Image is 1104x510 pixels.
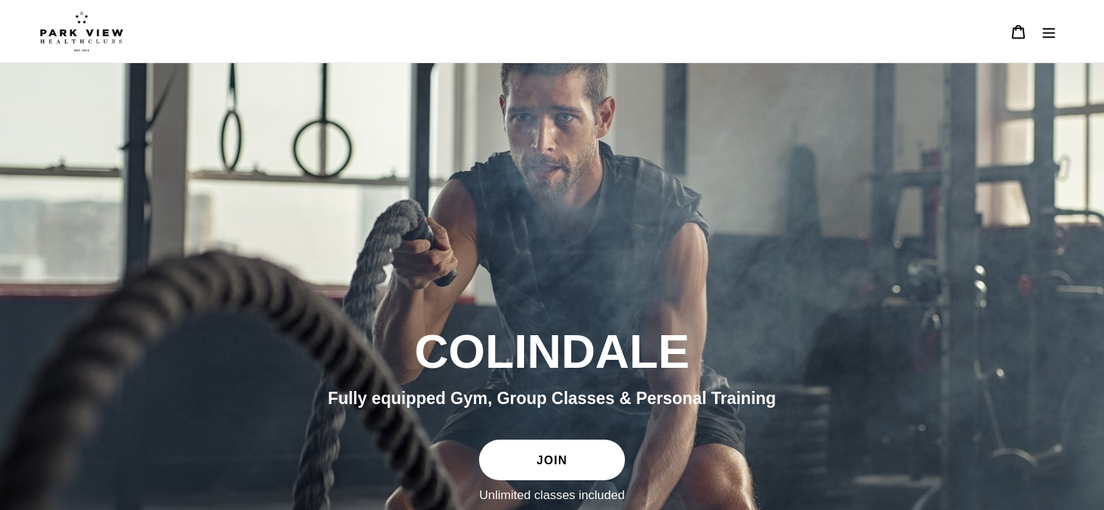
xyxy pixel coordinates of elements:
label: Unlimited classes included [479,488,624,503]
a: JOIN [479,440,624,480]
h2: COLINDALE [157,324,948,380]
img: Park view health clubs is a gym near you. [40,11,123,52]
button: Menu [1034,16,1064,47]
span: Fully equipped Gym, Group Classes & Personal Training [328,389,776,408]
